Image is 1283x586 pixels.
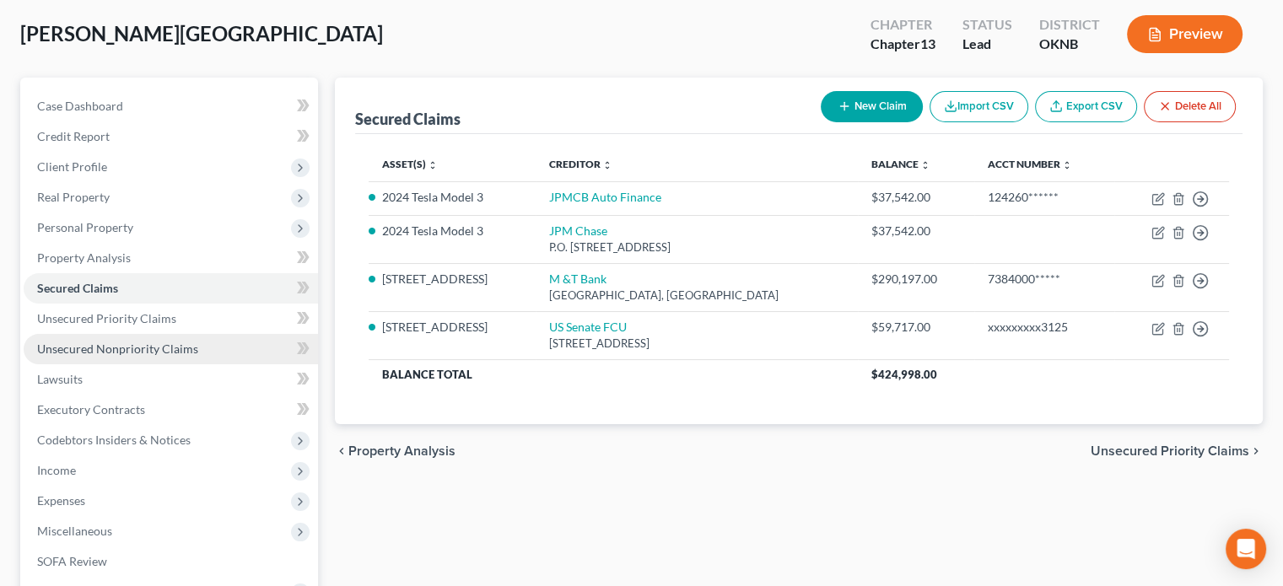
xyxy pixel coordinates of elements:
span: Codebtors Insiders & Notices [37,433,191,447]
i: chevron_right [1249,444,1263,458]
span: Unsecured Priority Claims [37,311,176,325]
div: [STREET_ADDRESS] [549,336,844,352]
a: M &T Bank [549,271,606,286]
a: US Senate FCU [549,320,627,334]
span: Case Dashboard [37,99,123,113]
span: SOFA Review [37,554,107,568]
span: $424,998.00 [871,368,937,381]
div: OKNB [1039,35,1100,54]
span: 13 [920,35,935,51]
span: [PERSON_NAME][GEOGRAPHIC_DATA] [20,21,383,46]
i: chevron_left [335,444,348,458]
a: Secured Claims [24,273,318,304]
a: Unsecured Nonpriority Claims [24,334,318,364]
span: Executory Contracts [37,402,145,417]
div: Secured Claims [355,109,461,129]
a: Credit Report [24,121,318,152]
span: Miscellaneous [37,524,112,538]
span: Property Analysis [37,250,131,265]
a: Balance unfold_more [871,158,930,170]
span: Credit Report [37,129,110,143]
div: $37,542.00 [871,189,961,206]
a: Property Analysis [24,243,318,273]
a: Export CSV [1035,91,1137,122]
button: Import CSV [930,91,1028,122]
button: New Claim [821,91,923,122]
div: Chapter [871,35,935,54]
li: [STREET_ADDRESS] [382,271,521,288]
div: $290,197.00 [871,271,961,288]
a: Unsecured Priority Claims [24,304,318,334]
th: Balance Total [369,359,858,390]
li: 2024 Tesla Model 3 [382,189,521,206]
div: Open Intercom Messenger [1226,529,1266,569]
div: District [1039,15,1100,35]
div: Chapter [871,15,935,35]
div: P.O. [STREET_ADDRESS] [549,239,844,255]
li: [STREET_ADDRESS] [382,319,521,336]
span: Expenses [37,493,85,508]
a: Asset(s) unfold_more [382,158,438,170]
a: JPMCB Auto Finance [549,190,661,204]
span: Property Analysis [348,444,456,458]
span: Income [37,463,76,477]
button: chevron_left Property Analysis [335,444,456,458]
i: unfold_more [602,160,612,170]
span: Client Profile [37,159,107,174]
div: Lead [962,35,1012,54]
a: Executory Contracts [24,395,318,425]
span: Personal Property [37,220,133,234]
i: unfold_more [1062,160,1072,170]
li: 2024 Tesla Model 3 [382,223,521,239]
span: Secured Claims [37,281,118,295]
a: SOFA Review [24,546,318,577]
div: xxxxxxxxx3125 [988,319,1101,336]
span: Unsecured Priority Claims [1091,444,1249,458]
div: Status [962,15,1012,35]
button: Delete All [1144,91,1236,122]
button: Preview [1127,15,1243,53]
a: JPM Chase [549,223,607,238]
a: Lawsuits [24,364,318,395]
i: unfold_more [920,160,930,170]
span: Real Property [37,190,110,204]
a: Creditor unfold_more [549,158,612,170]
span: Unsecured Nonpriority Claims [37,341,198,356]
button: Unsecured Priority Claims chevron_right [1091,444,1263,458]
div: $37,542.00 [871,223,961,239]
div: [GEOGRAPHIC_DATA], [GEOGRAPHIC_DATA] [549,288,844,304]
div: $59,717.00 [871,319,961,336]
i: unfold_more [428,160,438,170]
a: Acct Number unfold_more [988,158,1072,170]
a: Case Dashboard [24,91,318,121]
span: Lawsuits [37,372,83,386]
